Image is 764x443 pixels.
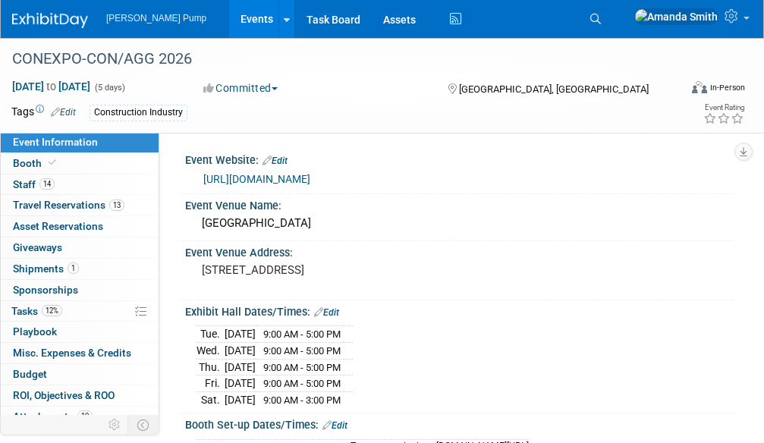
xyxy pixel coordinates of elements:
[1,385,159,406] a: ROI, Objectives & ROO
[39,178,55,190] span: 14
[13,325,57,338] span: Playbook
[1,195,159,215] a: Travel Reservations13
[1,216,159,237] a: Asset Reservations
[1,407,159,427] a: Attachments10
[197,391,225,407] td: Sat.
[13,347,131,359] span: Misc. Expenses & Credits
[225,391,256,407] td: [DATE]
[51,107,76,118] a: Edit
[709,82,745,93] div: In-Person
[263,345,341,357] span: 9:00 AM - 5:00 PM
[198,80,284,96] button: Committed
[1,343,159,363] a: Misc. Expenses & Credits
[42,305,62,316] span: 12%
[225,359,256,375] td: [DATE]
[12,13,88,28] img: ExhibitDay
[1,301,159,322] a: Tasks12%
[13,389,115,401] span: ROI, Objectives & ROO
[93,83,125,93] span: (5 days)
[11,80,91,93] span: [DATE] [DATE]
[263,378,341,389] span: 9:00 AM - 5:00 PM
[703,104,744,112] div: Event Rating
[68,262,79,274] span: 1
[90,105,187,121] div: Construction Industry
[197,375,225,392] td: Fri.
[197,326,225,343] td: Tue.
[13,284,78,296] span: Sponsorships
[203,173,310,185] a: [URL][DOMAIN_NAME]
[225,343,256,360] td: [DATE]
[1,280,159,300] a: Sponsorships
[197,212,722,235] div: [GEOGRAPHIC_DATA]
[263,362,341,373] span: 9:00 AM - 5:00 PM
[263,328,341,340] span: 9:00 AM - 5:00 PM
[197,359,225,375] td: Thu.
[185,413,734,433] div: Booth Set-up Dates/Times:
[13,220,103,232] span: Asset Reservations
[225,375,256,392] td: [DATE]
[1,174,159,195] a: Staff14
[13,178,55,190] span: Staff
[1,237,159,258] a: Giveaways
[77,410,93,422] span: 10
[185,241,734,260] div: Event Venue Address:
[109,200,124,211] span: 13
[11,104,76,121] td: Tags
[225,326,256,343] td: [DATE]
[185,300,734,320] div: Exhibit Hall Dates/Times:
[13,199,124,211] span: Travel Reservations
[1,153,159,174] a: Booth
[1,364,159,385] a: Budget
[1,322,159,342] a: Playbook
[322,420,347,431] a: Edit
[13,136,98,148] span: Event Information
[128,415,159,435] td: Toggle Event Tabs
[692,81,707,93] img: Format-Inperson.png
[185,149,734,168] div: Event Website:
[13,368,47,380] span: Budget
[632,79,745,102] div: Event Format
[263,394,341,406] span: 9:00 AM - 3:00 PM
[13,410,93,423] span: Attachments
[185,194,734,213] div: Event Venue Name:
[1,132,159,152] a: Event Information
[634,8,718,25] img: Amanda Smith
[459,83,649,95] span: [GEOGRAPHIC_DATA], [GEOGRAPHIC_DATA]
[263,156,288,166] a: Edit
[44,80,58,93] span: to
[49,159,56,167] i: Booth reservation complete
[202,263,397,277] pre: [STREET_ADDRESS]
[7,46,671,73] div: CONEXPO-CON/AGG 2026
[13,241,62,253] span: Giveaways
[11,305,62,317] span: Tasks
[197,343,225,360] td: Wed.
[13,262,79,275] span: Shipments
[106,13,206,24] span: [PERSON_NAME] Pump
[314,307,339,318] a: Edit
[13,157,59,169] span: Booth
[1,259,159,279] a: Shipments1
[102,415,128,435] td: Personalize Event Tab Strip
